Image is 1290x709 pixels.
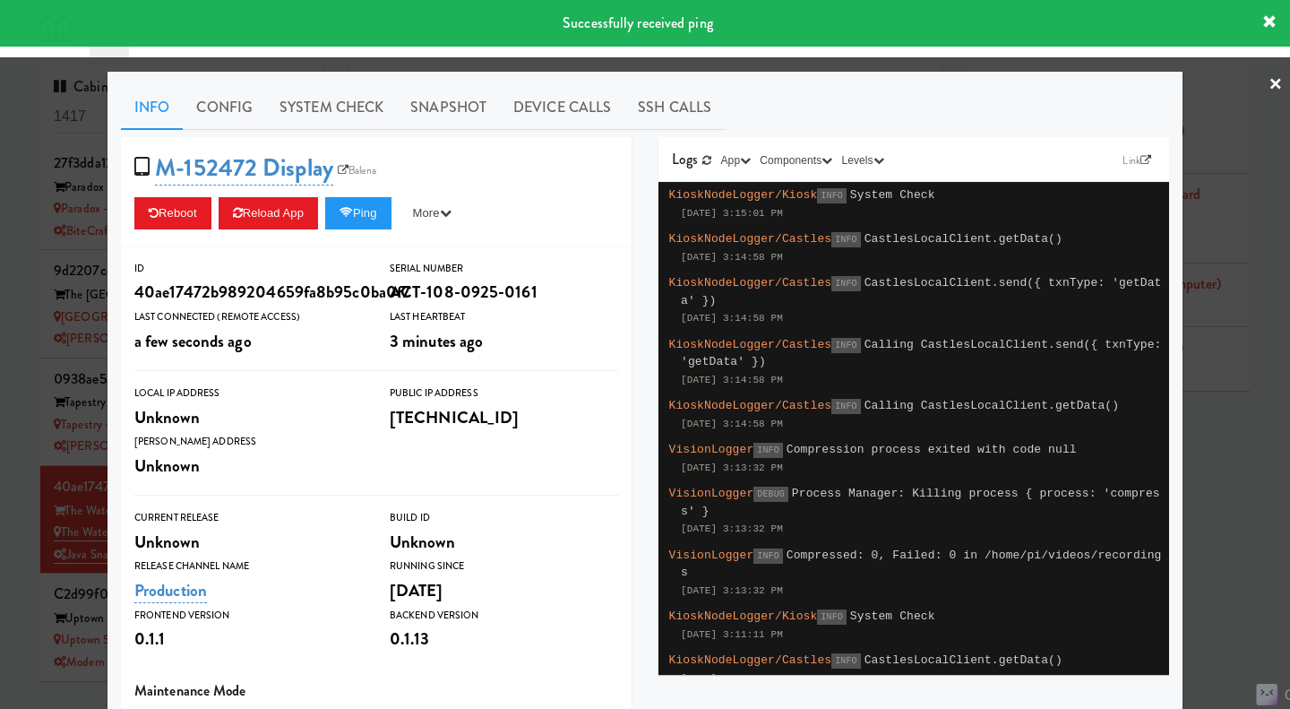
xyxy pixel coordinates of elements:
button: Components [755,151,837,169]
span: Maintenance Mode [134,680,246,701]
span: INFO [753,549,782,564]
div: Public IP Address [390,385,618,402]
button: App [717,151,756,169]
span: [DATE] 3:14:58 PM [681,419,783,429]
span: VisionLogger [669,443,754,456]
span: KioskNodeLogger/Castles [669,232,832,246]
span: INFO [831,232,860,247]
a: × [1268,57,1283,113]
span: Logs [672,149,698,169]
span: System Check [850,188,935,202]
span: [DATE] 3:13:32 PM [681,463,783,473]
a: Snapshot [397,85,500,130]
div: Last Heartbeat [390,308,618,326]
span: KioskNodeLogger/Castles [669,276,832,290]
span: INFO [831,276,860,291]
span: [DATE] 3:13:32 PM [681,523,783,534]
span: [DATE] 3:11:11 PM [681,629,783,640]
div: Last Connected (Remote Access) [134,308,363,326]
span: INFO [831,653,860,669]
button: Ping [325,197,391,229]
a: Production [134,578,207,603]
div: Unknown [134,527,363,558]
div: 0.1.13 [390,624,618,654]
span: KioskNodeLogger/Kiosk [669,188,818,202]
span: Compressed: 0, Failed: 0 in /home/pi/videos/recordings [681,549,1162,580]
span: VisionLogger [669,549,754,562]
span: Calling CastlesLocalClient.getData() [864,399,1119,412]
span: KioskNodeLogger/Castles [669,338,832,351]
div: ID [134,260,363,278]
a: Device Calls [500,85,624,130]
span: INFO [831,338,860,353]
a: Info [121,85,183,130]
button: More [399,197,466,229]
a: SSH Calls [624,85,725,130]
span: VisionLogger [669,487,754,500]
div: Unknown [134,451,363,481]
div: 40ae17472b989204659fa8b95c0ba0f7 [134,277,363,307]
span: KioskNodeLogger/Castles [669,653,832,667]
span: CastlesLocalClient.getData() [864,653,1062,667]
div: ACT-108-0925-0161 [390,277,618,307]
div: Local IP Address [134,385,363,402]
span: Process Manager: Killing process { process: 'compress' } [681,487,1160,518]
span: INFO [753,443,782,458]
div: Frontend Version [134,607,363,625]
div: Backend Version [390,607,618,625]
div: Unknown [134,402,363,433]
div: [PERSON_NAME] Address [134,433,363,451]
span: Compression process exited with code null [787,443,1077,456]
div: 0.1.1 [134,624,363,654]
span: [DATE] 3:11:11 PM [681,673,783,684]
div: [TECHNICAL_ID] [390,402,618,433]
span: [DATE] [390,578,443,602]
span: [DATE] 3:15:01 PM [681,208,783,219]
span: CastlesLocalClient.getData() [864,232,1062,246]
button: Reload App [219,197,318,229]
div: Running Since [390,558,618,575]
span: System Check [850,610,935,623]
a: Balena [333,161,382,179]
div: Build Id [390,509,618,527]
div: Release Channel Name [134,558,363,575]
button: Reboot [134,197,211,229]
span: [DATE] 3:13:32 PM [681,585,783,596]
a: Config [183,85,266,130]
span: INFO [817,610,846,625]
span: KioskNodeLogger/Castles [669,399,832,412]
span: 3 minutes ago [390,329,483,353]
button: Levels [837,151,888,169]
a: Link [1118,151,1156,169]
div: Unknown [390,527,618,558]
div: Serial Number [390,260,618,278]
a: M-152472 Display [155,151,333,186]
span: INFO [831,399,860,414]
span: KioskNodeLogger/Kiosk [669,610,818,623]
a: System Check [266,85,397,130]
span: [DATE] 3:14:58 PM [681,375,783,385]
span: a few seconds ago [134,329,252,353]
span: Successfully received ping [563,13,713,33]
span: INFO [817,188,846,203]
span: DEBUG [753,487,788,502]
span: CastlesLocalClient.send({ txnType: 'getData' }) [681,276,1162,307]
span: [DATE] 3:14:58 PM [681,313,783,324]
div: Current Release [134,509,363,527]
span: [DATE] 3:14:58 PM [681,252,783,263]
span: Calling CastlesLocalClient.send({ txnType: 'getData' }) [681,338,1162,369]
